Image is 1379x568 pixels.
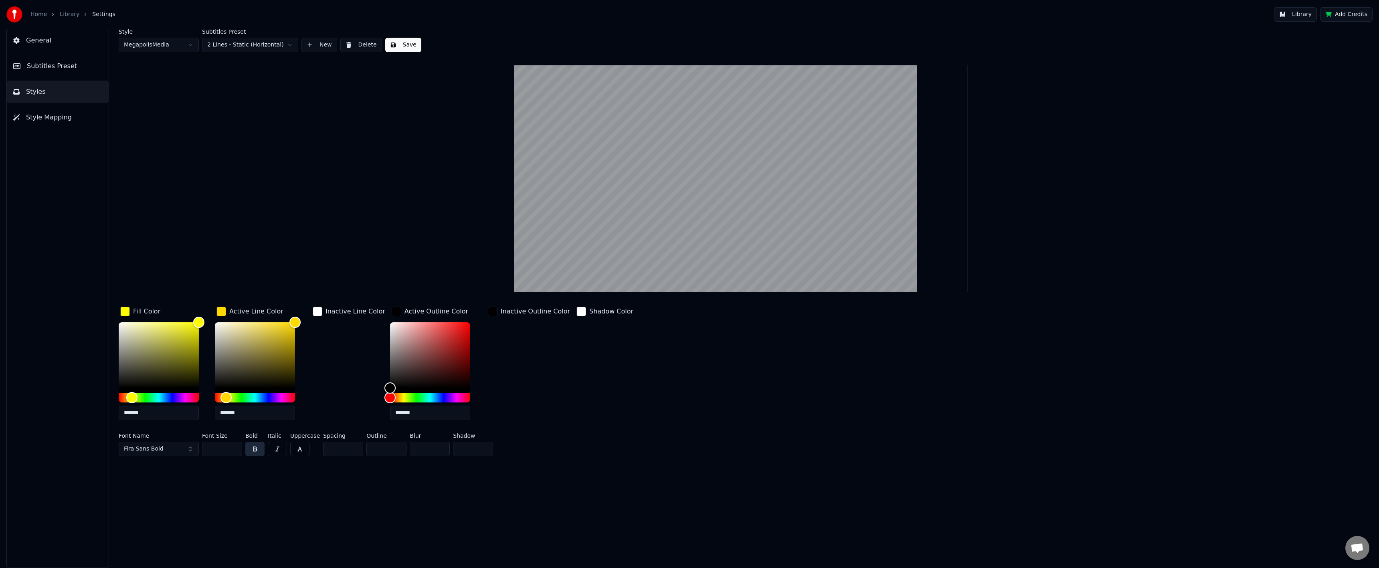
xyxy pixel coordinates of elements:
[119,433,199,439] label: Font Name
[385,38,421,52] button: Save
[26,87,46,97] span: Styles
[119,305,162,318] button: Fill Color
[486,305,572,318] button: Inactive Outline Color
[30,10,115,18] nav: breadcrumb
[326,307,385,316] div: Inactive Line Color
[410,433,450,439] label: Blur
[202,433,242,439] label: Font Size
[366,433,406,439] label: Outline
[30,10,47,18] a: Home
[501,307,570,316] div: Inactive Outline Color
[7,55,109,77] button: Subtitles Preset
[323,433,363,439] label: Spacing
[390,322,470,388] div: Color
[311,305,387,318] button: Inactive Line Color
[7,81,109,103] button: Styles
[215,393,295,402] div: Hue
[340,38,382,52] button: Delete
[26,113,72,122] span: Style Mapping
[7,29,109,52] button: General
[301,38,337,52] button: New
[119,29,199,34] label: Style
[119,322,199,388] div: Color
[92,10,115,18] span: Settings
[1274,7,1317,22] button: Library
[27,61,77,71] span: Subtitles Preset
[245,433,265,439] label: Bold
[575,305,635,318] button: Shadow Color
[26,36,51,45] span: General
[7,106,109,129] button: Style Mapping
[124,445,164,453] span: Fira Sans Bold
[453,433,493,439] label: Shadow
[390,305,470,318] button: Active Outline Color
[1320,7,1373,22] button: Add Credits
[589,307,633,316] div: Shadow Color
[229,307,283,316] div: Active Line Color
[268,433,287,439] label: Italic
[404,307,468,316] div: Active Outline Color
[390,393,470,402] div: Hue
[60,10,79,18] a: Library
[1345,536,1369,560] div: Open chat
[6,6,22,22] img: youka
[119,393,199,402] div: Hue
[215,305,285,318] button: Active Line Color
[215,322,295,388] div: Color
[133,307,160,316] div: Fill Color
[202,29,298,34] label: Subtitles Preset
[290,433,320,439] label: Uppercase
